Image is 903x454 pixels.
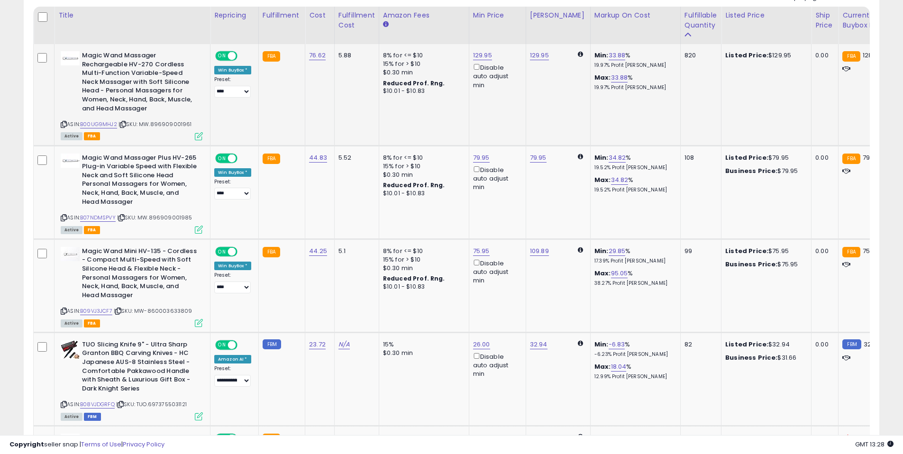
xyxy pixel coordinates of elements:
[594,373,673,380] p: 12.99% Profit [PERSON_NAME]
[725,340,768,349] b: Listed Price:
[338,247,372,255] div: 5.1
[842,154,860,164] small: FBA
[684,10,717,30] div: Fulfillable Quantity
[214,272,251,293] div: Preset:
[216,154,228,162] span: ON
[383,154,462,162] div: 8% for <= $10
[116,400,187,408] span: | SKU: TUO.6973755031121
[594,154,673,171] div: %
[611,269,628,278] a: 95.05
[842,339,861,349] small: FBM
[594,280,673,287] p: 38.27% Profit [PERSON_NAME]
[815,154,831,162] div: 0.00
[214,262,251,270] div: Win BuyBox *
[473,10,522,20] div: Min Price
[594,51,673,69] div: %
[61,226,82,234] span: All listings currently available for purchase on Amazon
[58,10,206,20] div: Title
[609,340,625,349] a: -6.83
[684,247,714,255] div: 99
[309,340,326,349] a: 23.72
[594,340,673,358] div: %
[309,10,330,20] div: Cost
[216,52,228,60] span: ON
[594,176,673,193] div: %
[236,52,251,60] span: OFF
[80,307,112,315] a: B09VJ3JCF7
[119,120,192,128] span: | SKU: MW.896909001961
[236,154,251,162] span: OFF
[61,340,80,359] img: 41cbElPaa3L._SL40_.jpg
[263,154,280,164] small: FBA
[236,341,251,349] span: OFF
[864,340,881,349] span: 32.94
[383,247,462,255] div: 8% for <= $10
[725,340,804,349] div: $32.94
[383,60,462,68] div: 15% for > $10
[609,246,626,256] a: 29.85
[383,20,389,29] small: Amazon Fees.
[383,68,462,77] div: $0.30 min
[473,258,519,285] div: Disable auto adjust min
[725,353,777,362] b: Business Price:
[61,154,203,233] div: ASIN:
[594,175,611,184] b: Max:
[594,362,611,371] b: Max:
[383,255,462,264] div: 15% for > $10
[114,307,192,315] span: | SKU: MW-860003633809
[594,84,673,91] p: 19.97% Profit [PERSON_NAME]
[61,51,80,65] img: 21jVQ5I3i3L._SL40_.jpg
[594,269,611,278] b: Max:
[263,10,301,20] div: Fulfillment
[383,349,462,357] div: $0.30 min
[594,73,611,82] b: Max:
[594,247,673,264] div: %
[309,246,327,256] a: 44.25
[216,247,228,255] span: ON
[815,51,831,60] div: 0.00
[80,120,117,128] a: B00UG9MHJ2
[530,10,586,20] div: [PERSON_NAME]
[214,179,251,200] div: Preset:
[214,66,251,74] div: Win BuyBox *
[383,162,462,171] div: 15% for > $10
[473,246,490,256] a: 75.95
[815,10,834,30] div: Ship Price
[383,274,445,282] b: Reduced Prof. Rng.
[609,153,626,163] a: 34.82
[82,154,197,209] b: Magic Wand Massager Plus HV-265 Plug-in Variable Speed with Flexible Neck and Soft Silicone Head ...
[594,73,673,91] div: %
[61,319,82,327] span: All listings currently available for purchase on Amazon
[61,247,203,326] div: ASIN:
[725,51,804,60] div: $129.95
[725,246,768,255] b: Listed Price:
[383,171,462,179] div: $0.30 min
[9,440,44,449] strong: Copyright
[236,247,251,255] span: OFF
[609,51,626,60] a: 33.88
[815,340,831,349] div: 0.00
[594,246,609,255] b: Min:
[84,226,100,234] span: FBA
[61,247,80,261] img: 21geLEI-gWL._SL40_.jpg
[842,51,860,62] small: FBA
[383,264,462,272] div: $0.30 min
[214,10,255,20] div: Repricing
[594,187,673,193] p: 19.52% Profit [PERSON_NAME]
[383,51,462,60] div: 8% for <= $10
[473,351,519,379] div: Disable auto adjust min
[61,51,203,139] div: ASIN:
[82,247,197,302] b: Magic Wand Mini HV-135 - Cordless - Compact Multi-Speed with Soft Silicone Head & Flexible Neck -...
[82,340,197,395] b: TUO Slicing Knife 9" - Ultra Sharp Granton BBQ Carving Knives - HC Japanese AUS-8 Stainless Steel...
[594,153,609,162] b: Min:
[842,247,860,257] small: FBA
[594,62,673,69] p: 19.97% Profit [PERSON_NAME]
[383,340,462,349] div: 15%
[855,440,894,449] span: 2025-09-6 13:28 GMT
[123,440,164,449] a: Privacy Policy
[9,440,164,449] div: seller snap | |
[815,247,831,255] div: 0.00
[594,51,609,60] b: Min:
[530,246,549,256] a: 109.89
[594,258,673,264] p: 17.39% Profit [PERSON_NAME]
